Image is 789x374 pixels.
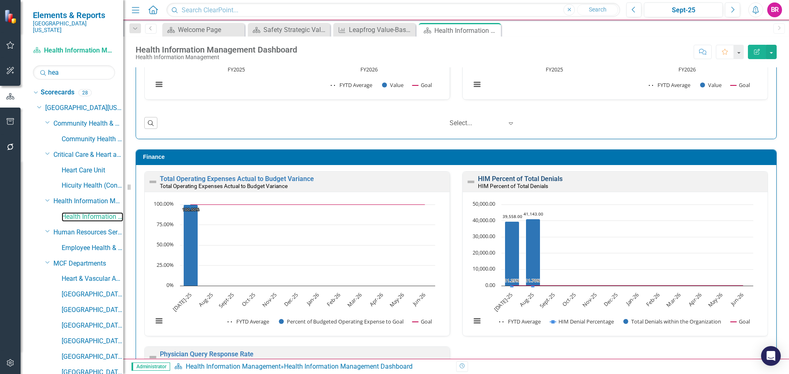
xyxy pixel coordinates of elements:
span: Elements & Reports [33,10,115,20]
text: Sept-25 [217,291,235,310]
span: Search [589,6,607,13]
text: 75.00% [157,220,174,228]
button: Show FYTD Average [331,81,373,89]
svg: Interactive chart [467,200,757,334]
text: May-26 [706,291,724,309]
text: 25.00% [157,261,174,268]
a: HIM Percent of Total Denials [478,175,563,183]
small: HIM Percent of Total Denials [478,183,548,189]
text: Mar-26 [346,291,363,308]
g: Goal, series 3 of 3. Line with 12 data points. [189,203,427,206]
a: Health Information Management Services [53,197,123,206]
text: Dec-25 [602,291,619,308]
div: Double-Click to Edit [144,171,450,336]
a: Human Resources Services [53,228,123,237]
a: Health Information Management [33,46,115,55]
div: Chart. Highcharts interactive chart. [467,200,764,334]
text: Jan-26 [304,291,321,307]
div: Sept-25 [647,5,720,15]
button: View chart menu, Chart [471,79,483,90]
div: Open Intercom Messenger [761,346,781,366]
button: Show HIM Denial Percentage [550,318,614,325]
text: 100.00% [154,200,174,207]
small: Physician Query Response Rate [160,358,237,365]
button: Show Goal [731,81,750,89]
text: FY2025 [546,66,563,73]
a: [GEOGRAPHIC_DATA] [62,305,123,315]
path: Jul-25, 11.25. HIM Denial Percentage. [510,284,514,287]
a: [GEOGRAPHIC_DATA] [62,337,123,346]
text: 50,000.00 [473,200,495,207]
a: Heart Care Unit [62,166,123,175]
img: ClearPoint Strategy [4,9,18,24]
button: View chart menu, Chart [471,315,483,327]
a: [GEOGRAPHIC_DATA][US_STATE] [45,103,123,113]
button: View chart menu, Chart [153,79,165,90]
text: Feb-26 [325,291,342,308]
text: Nov-25 [581,291,598,308]
text: Jun-26 [410,291,427,307]
img: Not Defined [148,352,158,362]
span: Administrator [131,363,170,371]
text: 20,000.00 [473,249,495,256]
text: FY2026 [360,66,378,73]
g: Percent of Budgeted Operating Expense to Goal, series 2 of 3. Bar series with 12 bars. [184,204,425,286]
text: [DATE]-25 [492,291,514,313]
a: Health Information Management [62,212,123,222]
button: Show Total Denials within the Organization [623,318,722,325]
input: Search Below... [33,65,115,80]
text: Aug-25 [197,291,215,308]
button: Show Value [382,81,404,89]
a: Hicuity Health (Contracted Staff) [62,181,123,190]
text: Jan-26 [624,291,640,307]
div: Health Information Management Dashboard [136,45,297,54]
text: FY2025 [228,66,245,73]
a: Critical Care & Heart and Vascular Services [53,150,123,160]
text: Mar-26 [664,291,682,308]
text: Jun-26 [729,291,745,307]
text: Aug-25 [518,291,535,308]
text: 39,558.00 [503,213,522,219]
svg: Interactive chart [149,200,439,334]
text: 40,000.00 [473,216,495,224]
a: [GEOGRAPHIC_DATA] [62,352,123,362]
div: Safety Strategic Value Dashboard [263,25,328,35]
a: Leapfrog Value-Based Purchasing (VBP) Program [335,25,413,35]
text: [DATE]-25 [171,291,193,313]
img: Not Defined [148,177,158,187]
text: Apr-26 [687,291,703,307]
text: 10,000.00 [473,265,495,272]
div: » [174,362,450,372]
div: BR [767,2,782,17]
small: [GEOGRAPHIC_DATA][US_STATE] [33,20,115,34]
text: 11.70% [526,278,540,283]
button: View chart menu, Chart [153,315,165,327]
h3: Finance [143,154,772,160]
a: [GEOGRAPHIC_DATA] [62,290,123,299]
text: May-26 [388,291,406,309]
a: Community Health & Wellness [62,135,123,144]
text: Sept-25 [538,291,556,310]
button: Show FYTD Average [228,318,270,325]
div: Double-Click to Edit [462,171,768,336]
button: Show Goal [731,318,750,325]
a: Safety Strategic Value Dashboard [250,25,328,35]
text: Dec-25 [282,291,299,308]
button: Show FYTD Average [649,81,691,89]
input: Search ClearPoint... [166,3,620,17]
div: Welcome Page [178,25,242,35]
text: Oct-25 [561,291,577,307]
div: Chart. Highcharts interactive chart. [149,200,445,334]
a: Scorecards [41,88,74,97]
path: Jul-25, 100. Percent of Budgeted Operating Expense to Goal. [184,204,198,286]
g: HIM Denial Percentage, series 2 of 4. Line with 12 data points. [510,284,535,287]
text: Nov-25 [261,291,278,308]
a: MCF Departments [53,259,123,268]
text: 0% [166,281,174,289]
div: Leapfrog Value-Based Purchasing (VBP) Program [349,25,413,35]
div: Health Information Management Dashboard [434,25,499,36]
text: FY2026 [678,66,696,73]
button: Show FYTD Average [499,318,542,325]
text: 30,000.00 [473,232,495,240]
text: Feb-26 [644,291,661,308]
